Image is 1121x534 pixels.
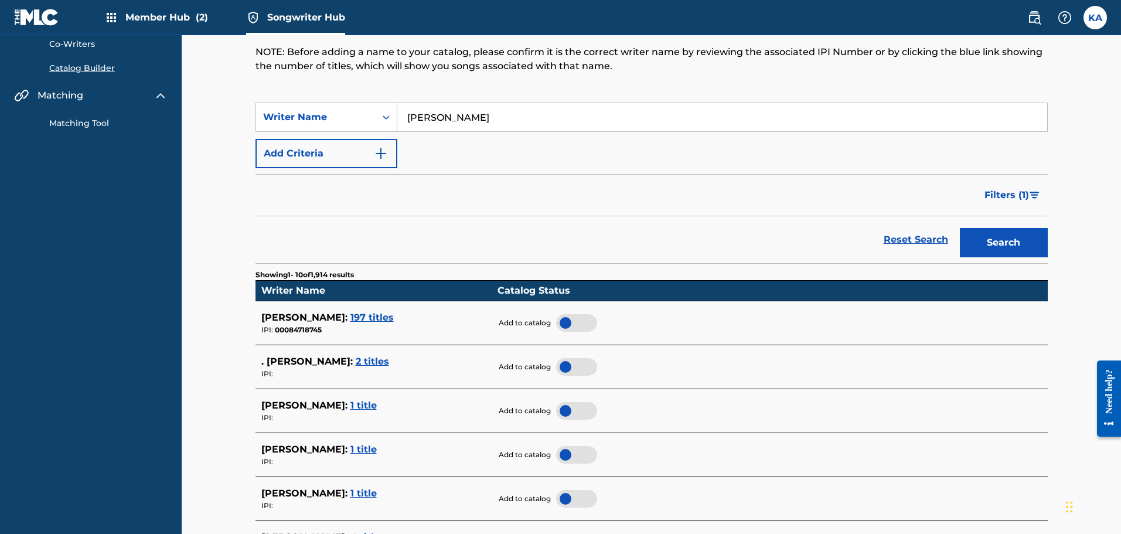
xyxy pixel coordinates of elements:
[104,11,118,25] img: Top Rightsholders
[350,488,377,499] span: 1 title
[1066,489,1073,525] div: Drag
[261,413,273,422] span: IPI:
[878,227,954,253] a: Reset Search
[960,228,1048,257] button: Search
[1083,6,1107,29] div: User Menu
[356,356,389,367] span: 2 titles
[196,12,208,23] span: (2)
[255,281,492,301] td: Writer Name
[261,356,353,367] span: . [PERSON_NAME] :
[261,369,273,378] span: IPI:
[350,444,377,455] span: 1 title
[255,103,1048,263] form: Search Form
[1062,478,1121,534] iframe: Chat Widget
[350,312,394,323] span: 197 titles
[261,488,347,499] span: [PERSON_NAME] :
[255,270,354,280] p: Showing 1 - 10 of 1,914 results
[1023,6,1046,29] a: Public Search
[261,312,347,323] span: [PERSON_NAME] :
[261,444,347,455] span: [PERSON_NAME] :
[246,11,260,25] img: Top Rightsholder
[255,139,397,168] button: Add Criteria
[14,9,59,26] img: MLC Logo
[1030,192,1040,199] img: filter
[261,325,492,335] div: 00084718745
[499,494,551,504] span: Add to catalog
[154,89,168,103] img: expand
[261,501,273,510] span: IPI:
[499,362,551,372] span: Add to catalog
[499,406,551,416] span: Add to catalog
[977,181,1048,210] button: Filters (1)
[261,457,273,466] span: IPI:
[1058,11,1072,25] img: help
[263,110,369,124] div: Writer Name
[499,450,551,460] span: Add to catalog
[267,11,345,24] span: Songwriter Hub
[255,45,1048,73] p: NOTE: Before adding a name to your catalog, please confirm it is the correct writer name by revie...
[350,400,377,411] span: 1 title
[492,281,1042,301] td: Catalog Status
[984,188,1029,202] span: Filters ( 1 )
[49,38,168,50] a: Co-Writers
[49,117,168,130] a: Matching Tool
[374,147,388,161] img: 9d2ae6d4665cec9f34b9.svg
[14,89,29,103] img: Matching
[125,11,208,24] span: Member Hub
[49,62,168,74] a: Catalog Builder
[499,318,551,328] span: Add to catalog
[1088,351,1121,445] iframe: Resource Center
[38,89,83,103] span: Matching
[261,400,347,411] span: [PERSON_NAME] :
[1053,6,1076,29] div: Help
[261,325,273,334] span: IPI:
[1027,11,1041,25] img: search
